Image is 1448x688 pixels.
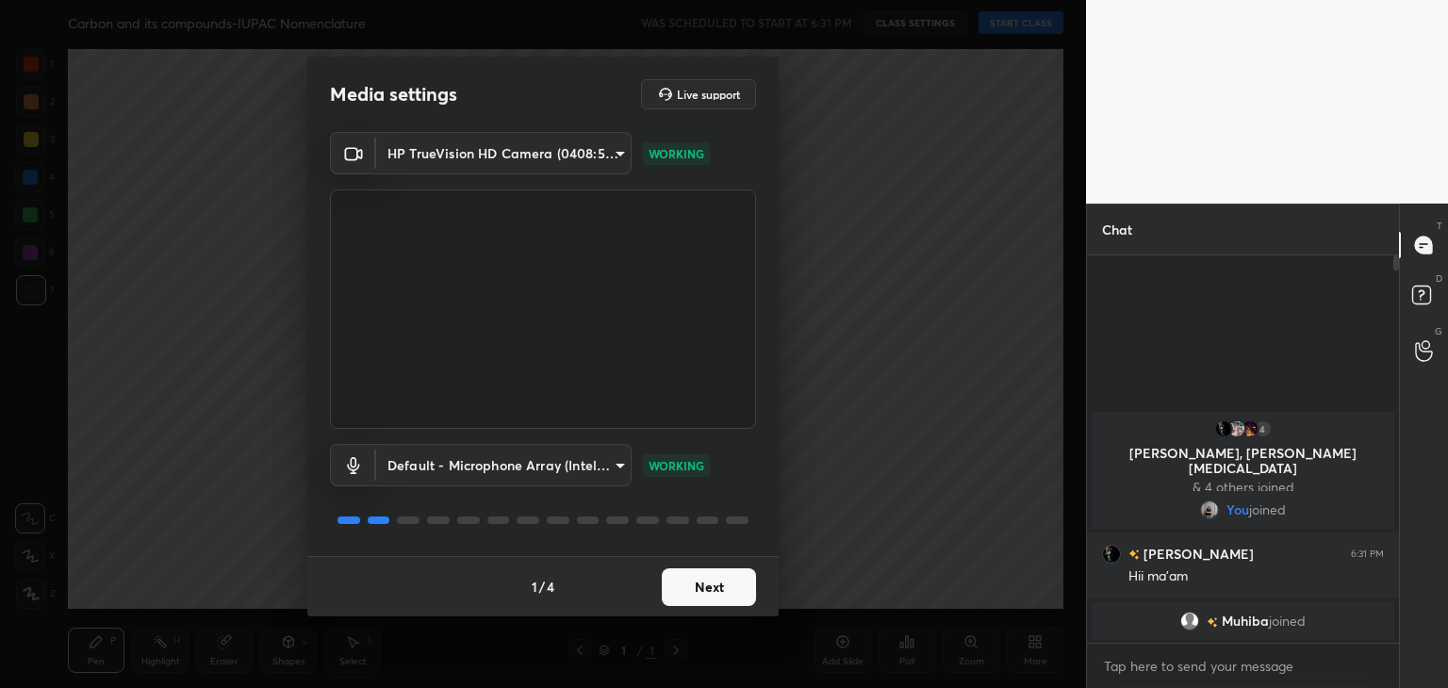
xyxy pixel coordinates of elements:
[662,568,756,606] button: Next
[1087,205,1147,254] p: Chat
[1102,545,1121,564] img: 4d02a69ce65c422ca87c10e9ede0a049.jpg
[1087,408,1399,644] div: grid
[1254,419,1273,438] div: 4
[1241,419,1259,438] img: 8a33706cc3b04a14a6fef4cd9d0d8918.jpg
[1249,502,1286,517] span: joined
[1227,419,1246,438] img: 09e81f804ed1499aa62b6fb9b139061e.jpg
[547,577,554,597] h4: 4
[1103,446,1383,476] p: [PERSON_NAME], [PERSON_NAME][MEDICAL_DATA]
[677,89,740,100] h5: Live support
[539,577,545,597] h4: /
[1214,419,1233,438] img: 4d02a69ce65c422ca87c10e9ede0a049.jpg
[1140,544,1254,564] h6: [PERSON_NAME]
[330,82,457,106] h2: Media settings
[1435,324,1442,338] p: G
[532,577,537,597] h4: 1
[649,457,704,474] p: WORKING
[1351,549,1384,560] div: 6:31 PM
[1269,614,1306,629] span: joined
[1437,219,1442,233] p: T
[1436,271,1442,286] p: D
[1200,500,1219,519] img: 4300e8ae01c945108a696365f27dbbe2.jpg
[1222,614,1269,629] span: Muhiba
[1103,480,1383,495] p: & 4 others joined
[1128,567,1384,586] div: Hii ma'am
[649,145,704,162] p: WORKING
[1226,502,1249,517] span: You
[376,132,632,174] div: HP TrueVision HD Camera (0408:5365)
[1128,549,1140,560] img: no-rating-badge.077c3623.svg
[1180,612,1199,631] img: default.png
[376,444,632,486] div: HP TrueVision HD Camera (0408:5365)
[1207,617,1218,628] img: no-rating-badge.077c3623.svg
